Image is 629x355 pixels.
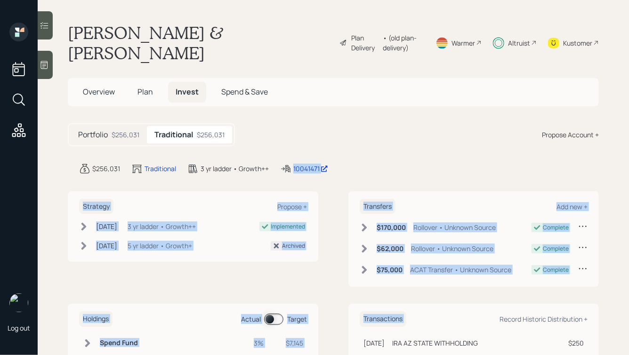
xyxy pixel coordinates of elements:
[128,221,196,231] div: 3 yr ladder • Growth++
[241,314,261,324] div: Actual
[92,164,120,174] div: $256,031
[100,339,145,347] h6: Spend Fund
[508,38,530,48] div: Altruist
[271,222,305,231] div: Implemented
[556,202,588,211] div: Add new +
[79,311,113,327] h6: Holdings
[413,222,496,232] div: Rollover • Unknown Source
[201,164,269,174] div: 3 yr ladder • Growth++
[377,266,403,274] h6: $75,000
[250,338,264,348] div: 3%
[377,245,403,253] h6: $62,000
[360,199,395,214] h6: Transfers
[282,242,305,250] div: Archived
[293,164,328,174] div: 10041471
[277,202,307,211] div: Propose +
[275,338,303,348] div: $7,145
[96,241,117,251] div: [DATE]
[360,311,406,327] h6: Transactions
[96,221,117,231] div: [DATE]
[137,87,153,97] span: Plan
[9,293,28,312] img: hunter_neumayer.jpg
[500,315,588,323] div: Record Historic Distribution +
[452,38,475,48] div: Warmer
[78,130,108,139] h5: Portfolio
[562,338,584,348] div: $250
[176,87,199,97] span: Invest
[145,164,176,174] div: Traditional
[542,130,599,140] div: Propose Account +
[79,199,113,214] h6: Strategy
[363,338,385,348] div: [DATE]
[410,265,511,275] div: ACAT Transfer • Unknown Source
[377,224,406,232] h6: $170,000
[543,223,569,232] div: Complete
[8,323,30,332] div: Log out
[411,244,493,253] div: Rollover • Unknown Source
[563,38,592,48] div: Kustomer
[351,33,378,53] div: Plan Delivery
[287,314,307,324] div: Target
[392,338,478,348] div: IRA AZ STATE WITHHOLDING
[197,130,225,140] div: $256,031
[83,87,115,97] span: Overview
[383,33,424,53] div: • (old plan-delivery)
[128,241,192,251] div: 5 yr ladder • Growth+
[112,130,139,140] div: $256,031
[543,245,569,253] div: Complete
[543,266,569,274] div: Complete
[68,23,332,63] h1: [PERSON_NAME] & [PERSON_NAME]
[154,130,193,139] h5: Traditional
[221,87,268,97] span: Spend & Save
